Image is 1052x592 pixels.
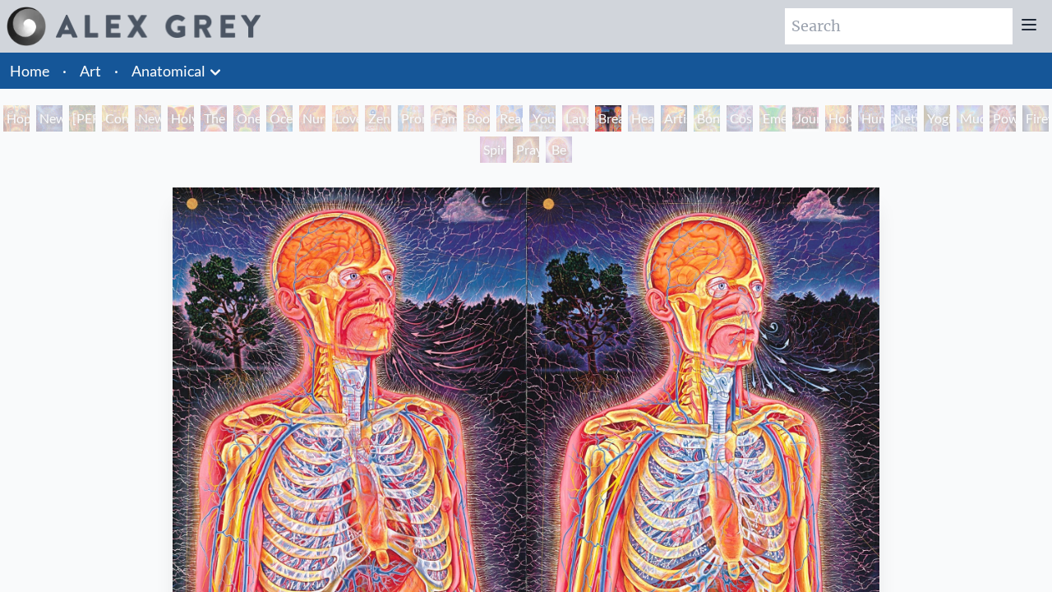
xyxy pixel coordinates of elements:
div: Love Circuit [332,105,358,132]
div: Power to the Peaceful [990,105,1016,132]
div: Firewalking [1022,105,1049,132]
div: Artist's Hand [661,105,687,132]
div: Bond [694,105,720,132]
div: Laughing Man [562,105,588,132]
div: Holy Fire [825,105,851,132]
div: Ocean of Love Bliss [266,105,293,132]
div: [PERSON_NAME] & Eve [69,105,95,132]
div: The Kiss [201,105,227,132]
div: One Taste [233,105,260,132]
div: Mudra [957,105,983,132]
div: New Man [DEMOGRAPHIC_DATA]: [DEMOGRAPHIC_DATA] Mind [36,105,62,132]
div: Spirit Animates the Flesh [480,136,506,163]
div: Networks [891,105,917,132]
div: Praying Hands [513,136,539,163]
div: Zena Lotus [365,105,391,132]
a: Anatomical [131,59,205,82]
div: Breathing [595,105,621,132]
div: Journey of the Wounded Healer [792,105,819,132]
a: Art [80,59,101,82]
a: Home [10,62,49,80]
div: Family [431,105,457,132]
div: Be a Good Human Being [546,136,572,163]
div: Yogi & the Möbius Sphere [924,105,950,132]
div: Promise [398,105,424,132]
div: Human Geometry [858,105,884,132]
input: Search [785,8,1013,44]
div: Boo-boo [464,105,490,132]
div: New Man New Woman [135,105,161,132]
li: · [108,53,125,89]
div: Emerald Grail [759,105,786,132]
div: Cosmic Lovers [727,105,753,132]
div: Hope [3,105,30,132]
div: Young & Old [529,105,556,132]
div: Healing [628,105,654,132]
li: · [56,53,73,89]
div: Nursing [299,105,325,132]
div: Contemplation [102,105,128,132]
div: Holy Grail [168,105,194,132]
div: Reading [496,105,523,132]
